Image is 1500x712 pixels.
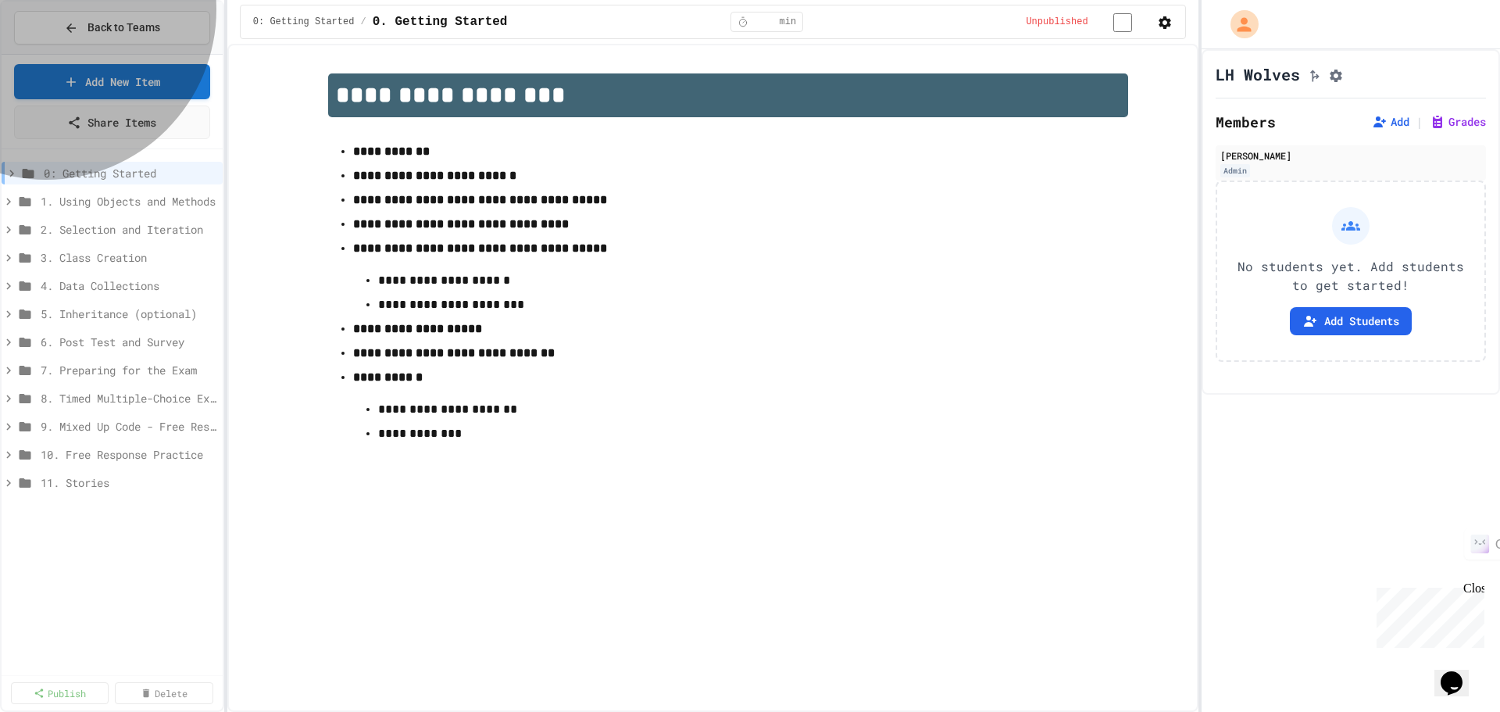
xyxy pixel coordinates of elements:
[780,16,797,28] span: min
[14,64,210,99] a: Add New Item
[115,682,212,704] a: Delete
[1434,649,1484,696] iframe: chat widget
[41,334,216,350] span: 6. Post Test and Survey
[41,362,216,378] span: 7. Preparing for the Exam
[41,193,216,209] span: 1. Using Objects and Methods
[1095,13,1151,32] input: publish toggle
[1220,164,1250,177] div: Admin
[14,106,210,139] a: Share Items
[1026,16,1087,28] span: Unpublished
[41,221,216,238] span: 2. Selection and Iteration
[253,16,355,28] span: 0: Getting Started
[41,446,216,463] span: 10. Free Response Practice
[41,390,216,406] span: 8. Timed Multiple-Choice Exams
[373,13,508,31] span: 0. Getting Started
[1372,114,1409,130] button: Add
[41,277,216,294] span: 4. Data Collections
[1216,111,1276,133] h2: Members
[1370,581,1484,648] iframe: chat widget
[1328,65,1344,84] button: Assignment Settings
[87,20,160,36] span: Back to Teams
[44,165,216,181] span: 0: Getting Started
[1230,257,1472,295] p: No students yet. Add students to get started!
[41,418,216,435] span: 9. Mixed Up Code - Free Response Practice
[6,6,108,99] div: Chat with us now!Close
[1220,148,1481,163] div: [PERSON_NAME]
[1290,307,1412,335] button: Add Students
[360,16,366,28] span: /
[1416,113,1423,131] span: |
[41,249,216,266] span: 3. Class Creation
[41,306,216,322] span: 5. Inheritance (optional)
[11,682,109,704] a: Publish
[1216,63,1300,85] h1: LH Wolves
[1430,114,1486,130] button: Grades
[1306,65,1322,84] button: Click to see fork details
[1214,6,1262,42] div: My Account
[41,474,216,491] span: 11. Stories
